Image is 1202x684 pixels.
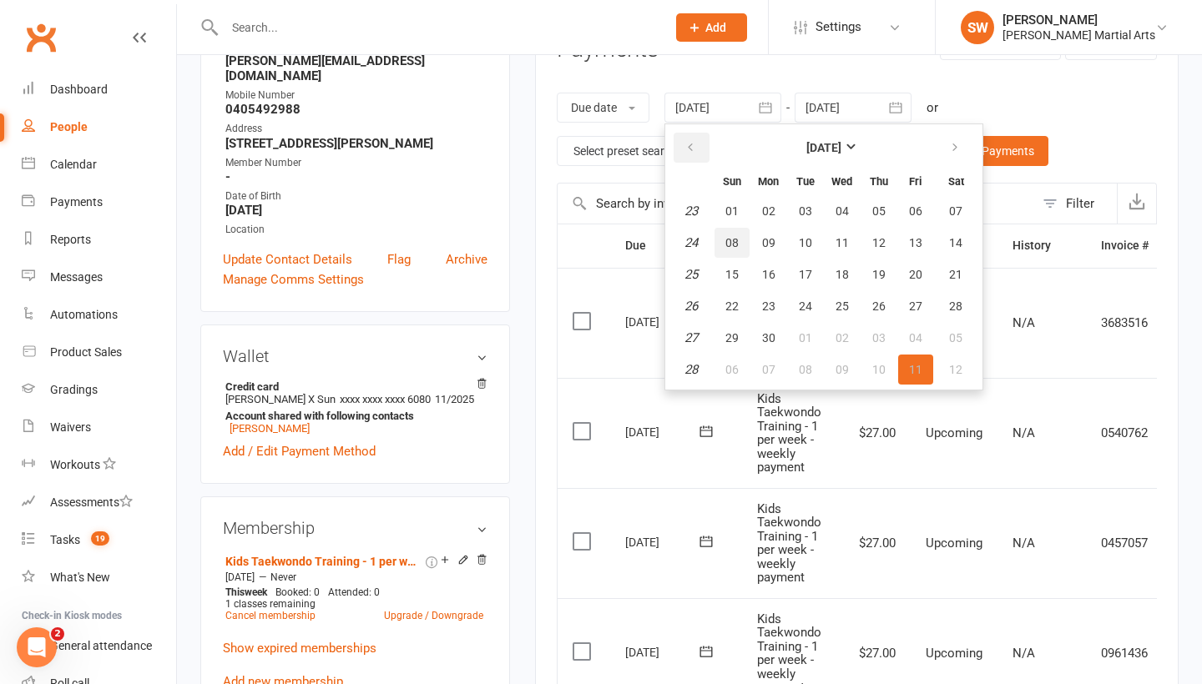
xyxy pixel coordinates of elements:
div: Date of Birth [225,189,487,204]
button: 10 [861,355,896,385]
span: 09 [836,363,849,376]
span: Booked: 0 [275,586,320,598]
em: 23 [684,204,698,219]
h3: Payments [557,37,659,63]
span: 05 [872,204,886,218]
span: 29 [725,331,739,345]
span: Upcoming [926,536,982,551]
td: 0457057 [1086,488,1164,598]
button: 07 [751,355,786,385]
a: Family Payments [931,136,1048,166]
a: Cancel membership [225,610,316,621]
td: $27.00 [839,378,911,488]
button: 09 [825,355,860,385]
button: 27 [898,291,933,321]
span: Settings [816,8,861,46]
a: Payments [22,184,176,221]
strong: [DATE] [806,141,841,154]
span: Add [705,21,726,34]
span: xxxx xxxx xxxx 6080 [340,393,431,405]
a: Upgrade / Downgrade [384,610,483,621]
a: Waivers [22,409,176,446]
div: Assessments [50,495,133,509]
span: 19 [91,531,109,546]
a: Messages [22,259,176,296]
a: Archive [446,249,487,269]
iframe: Intercom live chat [17,627,57,667]
span: 21 [949,268,962,281]
em: 27 [684,330,698,345]
small: Friday [909,175,922,188]
span: 06 [909,204,922,218]
span: This [225,586,245,598]
div: [DATE] [625,419,702,445]
span: 20 [909,268,922,281]
strong: Credit card [225,380,479,393]
span: 26 [872,299,886,313]
td: 3683516 [1086,268,1164,378]
button: 18 [825,259,860,289]
div: Member Number [225,155,487,171]
div: Filter [1066,194,1094,214]
small: Saturday [948,175,964,188]
button: 08 [715,228,750,258]
a: Gradings [22,371,176,409]
span: 08 [799,363,812,376]
div: Calendar [50,158,97,171]
button: 11 [825,228,860,258]
span: N/A [1013,425,1035,440]
span: 02 [762,204,775,218]
div: General attendance [50,639,152,652]
small: Wednesday [831,175,852,188]
a: People [22,108,176,146]
span: 10 [799,236,812,249]
button: 29 [715,323,750,353]
small: Thursday [870,175,888,188]
span: 17 [799,268,812,281]
button: 03 [788,196,823,226]
button: 30 [751,323,786,353]
span: Kids Taekwondo Training - 1 per week - weekly payment [757,501,821,586]
span: 11/2025 [435,393,474,405]
span: Kids Taekwondo Training - 1 per week - weekly payment [757,391,821,475]
small: Tuesday [796,175,815,188]
td: $27.00 [839,488,911,598]
a: Calendar [22,146,176,184]
span: 13 [909,236,922,249]
th: Due [610,224,742,267]
a: Dashboard [22,71,176,108]
button: 24 [788,291,823,321]
a: What's New [22,559,176,596]
div: [DATE] [625,529,702,555]
button: 16 [751,259,786,289]
button: 06 [898,196,933,226]
div: [PERSON_NAME] [1003,13,1155,28]
button: 21 [935,259,977,289]
strong: [DATE] [225,203,487,218]
div: Waivers [50,420,91,434]
div: SW [961,11,994,44]
button: 04 [825,196,860,226]
button: Add [676,13,747,42]
button: 04 [898,323,933,353]
span: Never [270,571,296,583]
strong: [STREET_ADDRESS][PERSON_NAME] [225,136,487,151]
div: Payments [50,195,103,209]
input: Search... [220,16,654,39]
span: 23 [762,299,775,313]
span: 04 [836,204,849,218]
span: 25 [836,299,849,313]
em: 28 [684,362,698,377]
span: 12 [949,363,962,376]
button: 19 [861,259,896,289]
span: N/A [1013,315,1035,330]
a: Kids Taekwondo Training - 1 per week - weekly payment [225,555,422,568]
span: 15 [725,268,739,281]
span: 18 [836,268,849,281]
div: [DATE] [625,309,702,334]
a: Show expired memberships [223,641,376,656]
strong: Account shared with following contacts [225,410,479,422]
strong: - [225,169,487,184]
button: 06 [715,355,750,385]
input: Search by invoice number [558,184,1034,224]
